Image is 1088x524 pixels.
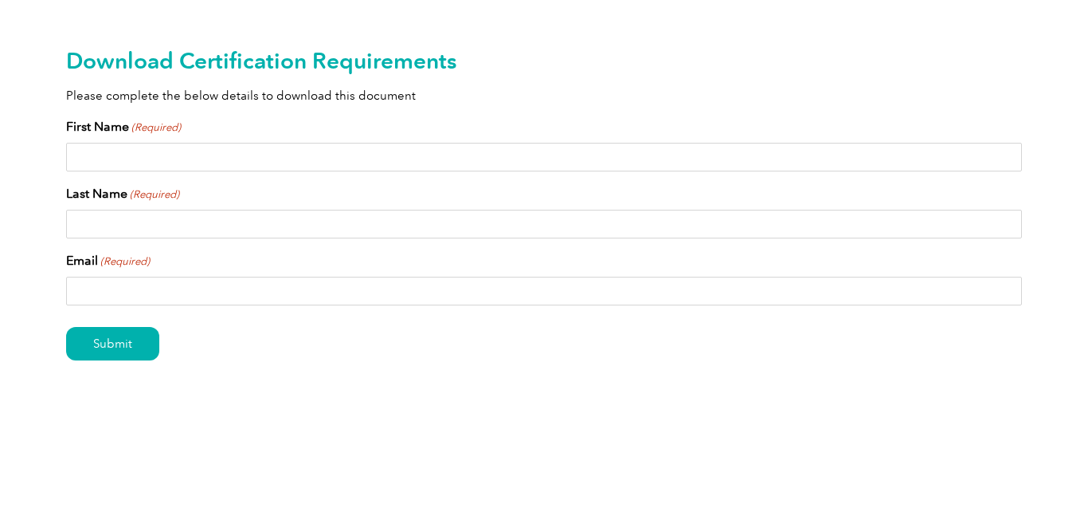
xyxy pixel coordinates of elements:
label: First Name [66,117,181,136]
h2: Download Certification Requirements [66,48,1022,73]
span: (Required) [100,254,151,270]
span: (Required) [131,120,182,136]
span: (Required) [129,187,180,203]
label: Email [66,251,150,270]
p: Please complete the below details to download this document [66,87,1022,104]
input: Submit [66,327,159,360]
label: Last Name [66,184,179,203]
